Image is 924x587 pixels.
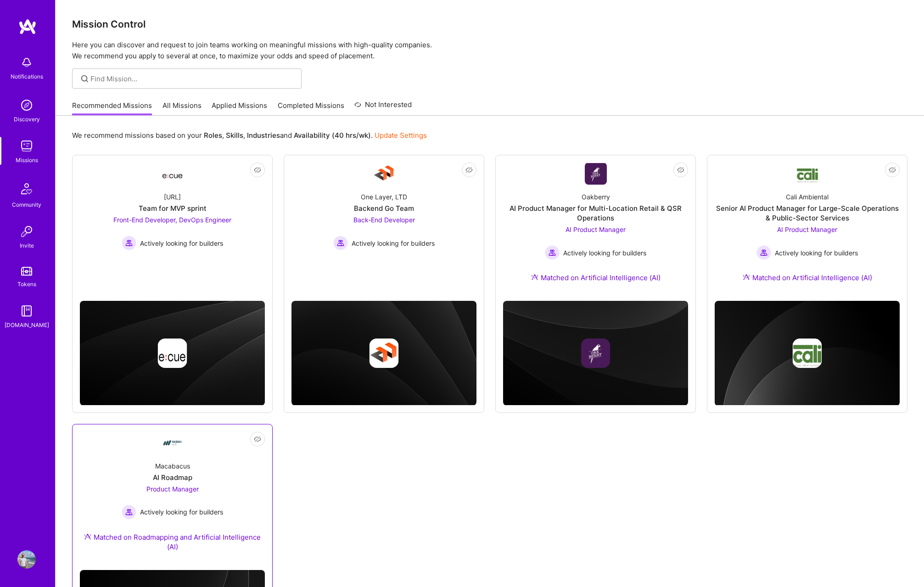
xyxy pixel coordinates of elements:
a: Company LogoOne Layer, LTDBackend Go TeamBack-End Developer Actively looking for buildersActively... [291,163,476,280]
span: AI Product Manager [777,226,837,233]
img: cover [291,301,476,406]
img: Actively looking for builders [545,245,560,260]
img: Company Logo [162,432,184,454]
img: Community [16,178,38,200]
img: Company logo [158,339,187,368]
div: [URL] [164,192,181,202]
img: bell [17,53,36,72]
a: All Missions [162,101,202,116]
i: icon EyeClosed [465,166,473,174]
i: icon EyeClosed [254,435,261,443]
img: Ateam Purple Icon [743,273,750,281]
img: guide book [17,302,36,320]
span: Actively looking for builders [140,238,223,248]
a: Applied Missions [212,101,267,116]
div: Macabacus [155,461,190,471]
a: Update Settings [375,131,427,140]
img: Company Logo [162,165,184,182]
img: cover [715,301,900,406]
div: One Layer, LTD [361,192,407,202]
a: Completed Missions [278,101,344,116]
div: AI Product Manager for Multi-Location Retail & QSR Operations [503,203,688,223]
img: cover [80,301,265,406]
span: Actively looking for builders [140,507,223,517]
p: Here you can discover and request to join teams working on meaningful missions with high-quality ... [72,40,907,62]
img: Company Logo [796,164,818,183]
img: Actively looking for builders [122,236,136,250]
div: Oakberry [582,192,610,202]
div: Matched on Roadmapping and Artificial Intelligence (AI) [80,532,265,552]
div: Matched on Artificial Intelligence (AI) [743,273,872,282]
div: Discovery [14,114,40,124]
div: Matched on Artificial Intelligence (AI) [531,273,661,282]
img: Actively looking for builders [122,505,136,519]
img: cover [503,301,688,406]
div: Backend Go Team [354,203,414,213]
div: AI Roadmap [153,473,192,482]
a: Recommended Missions [72,101,152,116]
a: Company LogoOakberryAI Product Manager for Multi-Location Retail & QSR OperationsAI Product Manag... [503,163,688,293]
div: [DOMAIN_NAME] [5,320,49,330]
b: Roles [204,131,222,140]
img: Ateam Purple Icon [531,273,538,281]
div: Community [12,200,41,209]
img: Company logo [581,339,610,368]
span: Back-End Developer [353,216,415,224]
img: Ateam Purple Icon [84,533,91,540]
img: logo [18,18,37,35]
span: Actively looking for builders [775,248,858,258]
div: Invite [20,241,34,250]
span: Front-End Developer, DevOps Engineer [113,216,231,224]
img: Company Logo [585,163,607,185]
a: Company LogoMacabacusAI RoadmapProduct Manager Actively looking for buildersActively looking for ... [80,432,265,563]
a: Company Logo[URL]Team for MVP sprintFront-End Developer, DevOps Engineer Actively looking for bui... [80,163,265,280]
div: Cali Ambiental [786,192,829,202]
div: Senior AI Product Manager for Large-Scale Operations & Public-Sector Services [715,203,900,223]
div: Team for MVP sprint [139,203,207,213]
span: Product Manager [146,485,199,493]
img: Company Logo [373,163,395,185]
i: icon EyeClosed [677,166,684,174]
h3: Mission Control [72,18,907,30]
input: Find Mission... [90,74,295,84]
img: Actively looking for builders [756,245,771,260]
b: Availability (40 hrs/wk) [294,131,371,140]
img: teamwork [17,137,36,155]
div: Notifications [11,72,43,81]
b: Skills [226,131,243,140]
span: AI Product Manager [566,226,626,233]
img: Company logo [370,339,399,368]
p: We recommend missions based on your , , and . [72,130,427,140]
a: User Avatar [15,550,38,569]
img: Actively looking for builders [333,236,348,250]
img: discovery [17,96,36,114]
img: Company logo [793,339,822,368]
a: Company LogoCali AmbientalSenior AI Product Manager for Large-Scale Operations & Public-Sector Se... [715,163,900,293]
span: Actively looking for builders [563,248,646,258]
a: Not Interested [354,99,412,116]
i: icon EyeClosed [889,166,896,174]
div: Tokens [17,279,36,289]
i: icon SearchGrey [79,73,90,84]
div: Missions [16,155,38,165]
img: User Avatar [17,550,36,569]
b: Industries [247,131,280,140]
span: Actively looking for builders [352,238,435,248]
i: icon EyeClosed [254,166,261,174]
img: tokens [21,267,32,276]
img: Invite [17,222,36,241]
